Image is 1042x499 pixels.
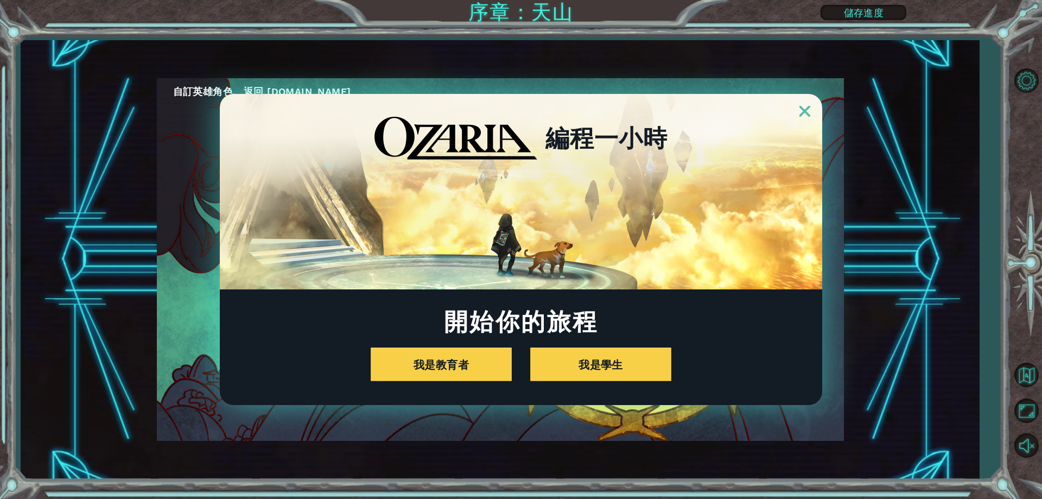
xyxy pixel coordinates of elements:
[530,348,671,381] button: 我是學生
[371,348,512,381] button: 我是教育者
[545,128,667,149] h2: 編程一小時
[799,106,810,117] img: ExitButton_Dusk.png
[220,309,822,331] h1: 開始你的旅程
[374,117,537,160] img: blackOzariaWordmark.png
